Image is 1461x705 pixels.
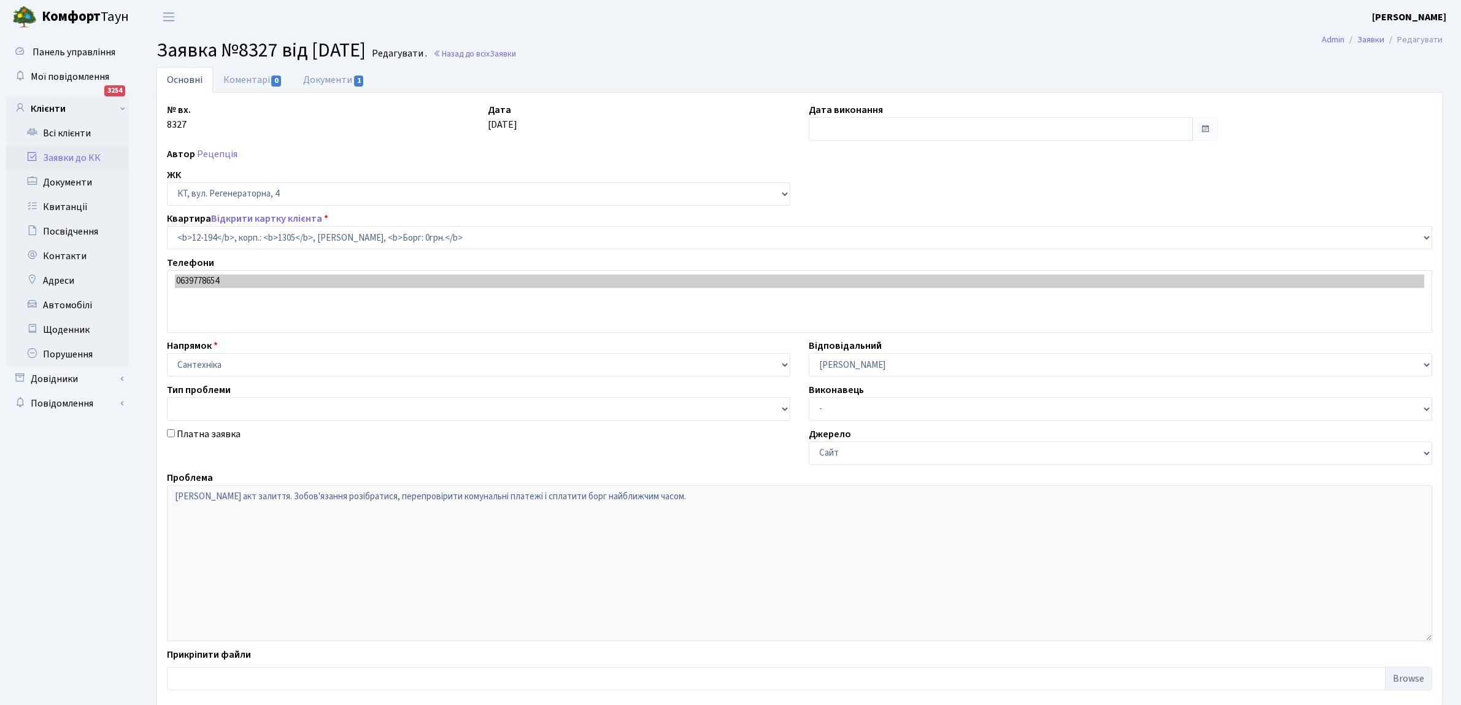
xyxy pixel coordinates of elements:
[6,170,129,195] a: Документи
[1372,10,1446,25] a: [PERSON_NAME]
[433,48,516,60] a: Назад до всіхЗаявки
[1303,27,1461,53] nav: breadcrumb
[158,103,479,141] div: 8327
[6,121,129,146] a: Всі клієнти
[488,103,511,117] label: Дата
[167,226,1432,249] select: )
[490,48,516,60] span: Заявки
[177,427,241,442] label: Платна заявка
[6,64,129,89] a: Мої повідомлення3254
[12,5,37,29] img: logo.png
[6,96,129,121] a: Клієнти
[156,67,213,93] a: Основні
[1322,33,1344,46] a: Admin
[293,67,375,93] a: Документи
[197,147,237,161] a: Рецепція
[153,7,184,27] button: Переключити навігацію
[6,367,129,391] a: Довідники
[167,103,191,117] label: № вх.
[42,7,129,28] span: Таун
[6,244,129,268] a: Контакти
[809,427,851,442] label: Джерело
[6,391,129,416] a: Повідомлення
[167,255,214,270] label: Телефони
[213,67,293,93] a: Коментарі
[33,45,115,59] span: Панель управління
[809,383,864,397] label: Виконавець
[167,211,328,226] label: Квартира
[211,212,322,225] a: Відкрити картку клієнта
[809,103,883,117] label: Дата виконання
[6,293,129,317] a: Автомобілі
[6,195,129,219] a: Квитанції
[369,48,427,60] small: Редагувати .
[6,342,129,367] a: Порушення
[167,338,218,353] label: Напрямок
[809,338,882,353] label: Відповідальний
[354,76,364,87] span: 1
[156,36,366,64] span: Заявка №8327 від [DATE]
[6,317,129,342] a: Щоденник
[6,40,129,64] a: Панель управління
[167,485,1432,641] textarea: [PERSON_NAME] акт залиття. Зобов'язання розібратися, перепровірити комунальні платежі і сплатити ...
[1384,33,1443,47] li: Редагувати
[167,168,181,182] label: ЖК
[271,76,281,87] span: 0
[1372,10,1446,24] b: [PERSON_NAME]
[167,383,231,397] label: Тип проблеми
[175,275,1424,288] option: 0639778654
[167,470,213,485] label: Проблема
[479,103,800,141] div: [DATE]
[1357,33,1384,46] a: Заявки
[104,85,125,96] div: 3254
[167,647,251,662] label: Прикріпити файли
[6,219,129,244] a: Посвідчення
[31,70,109,84] span: Мої повідомлення
[167,147,195,162] label: Автор
[42,7,101,26] b: Комфорт
[6,146,129,170] a: Заявки до КК
[6,268,129,293] a: Адреси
